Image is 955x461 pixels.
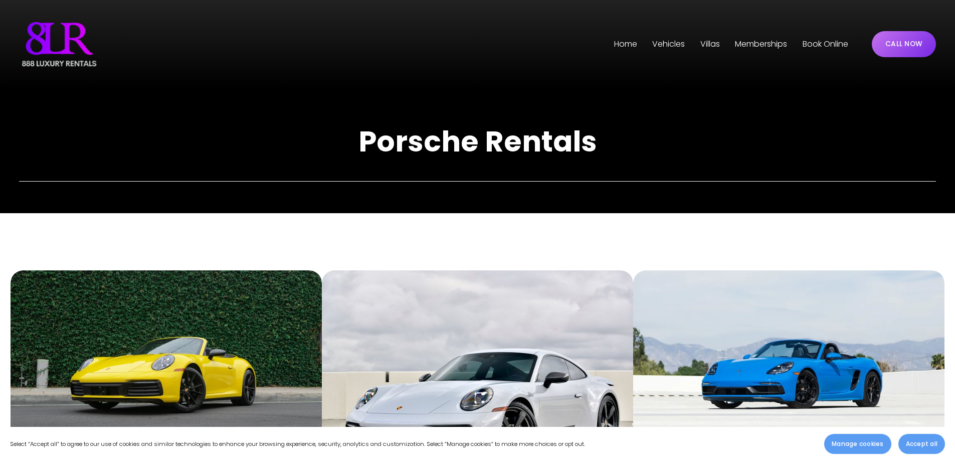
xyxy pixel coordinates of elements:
button: Manage cookies [824,434,891,454]
a: folder dropdown [652,36,685,52]
strong: Porsche Rentals [358,121,597,162]
span: Accept all [906,439,937,448]
a: Home [614,36,637,52]
span: Manage cookies [832,439,883,448]
a: CALL NOW [872,31,936,57]
a: folder dropdown [700,36,720,52]
img: Luxury Car &amp; Home Rentals For Every Occasion [19,19,99,69]
a: Memberships [735,36,787,52]
a: Book Online [803,36,848,52]
span: Vehicles [652,37,685,52]
span: Villas [700,37,720,52]
p: Select “Accept all” to agree to our use of cookies and similar technologies to enhance your brows... [10,439,585,449]
button: Accept all [898,434,945,454]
